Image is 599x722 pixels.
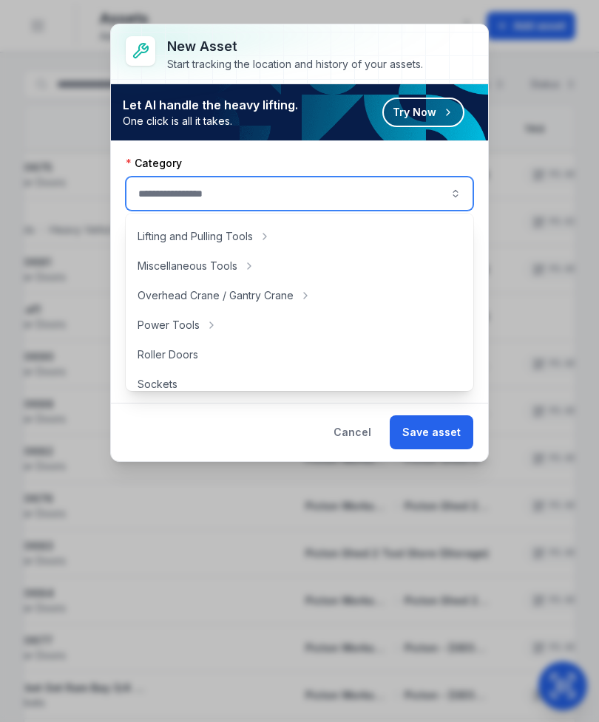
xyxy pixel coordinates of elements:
strong: Let AI handle the heavy lifting. [123,96,298,114]
span: Sockets [138,377,177,392]
span: Lifting and Pulling Tools [138,229,253,244]
label: Category [126,156,182,171]
span: Miscellaneous Tools [138,259,237,273]
button: Cancel [321,415,384,449]
h3: New asset [167,36,423,57]
div: Start tracking the location and history of your assets. [167,57,423,72]
span: Roller Doors [138,347,198,362]
button: Try Now [382,98,464,127]
span: Power Tools [138,318,200,333]
button: Save asset [390,415,473,449]
span: One click is all it takes. [123,114,298,129]
span: Overhead Crane / Gantry Crane [138,288,294,303]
